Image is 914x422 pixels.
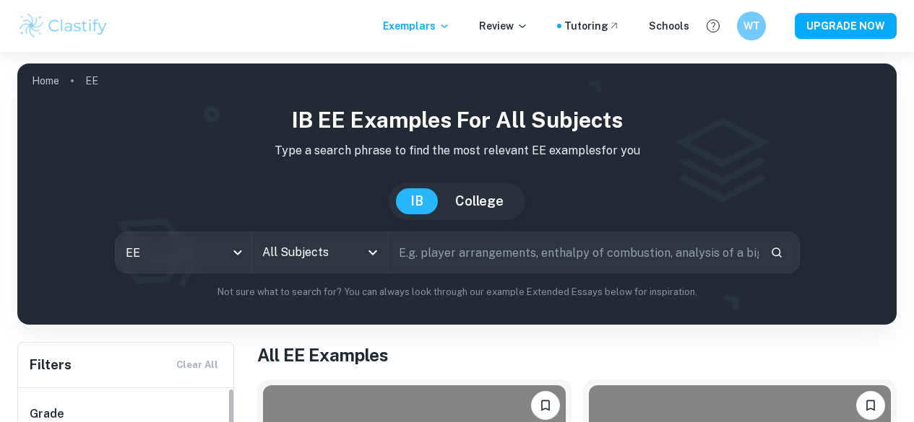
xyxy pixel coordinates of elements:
a: Tutoring [564,18,620,34]
p: EE [85,73,98,89]
a: Home [32,71,59,91]
button: College [441,188,518,214]
img: profile cover [17,63,897,325]
button: UPGRADE NOW [795,13,897,39]
button: IB [396,188,438,214]
p: Type a search phrase to find the most relevant EE examples for you [29,142,885,159]
button: Open [363,242,383,263]
h1: IB EE examples for all subjects [29,104,885,136]
input: E.g. player arrangements, enthalpy of combustion, analysis of a big city... [389,232,759,273]
div: EE [116,232,251,273]
p: Exemplars [383,18,450,34]
h6: Filters [30,355,72,375]
p: Review [479,18,528,34]
button: Search [764,240,789,265]
a: Schools [649,18,689,34]
p: Not sure what to search for? You can always look through our example Extended Essays below for in... [29,285,885,299]
img: Clastify logo [17,12,109,40]
h6: WT [743,18,760,34]
h1: All EE Examples [257,342,897,368]
button: Help and Feedback [701,14,725,38]
button: Bookmark [856,391,885,420]
button: WT [737,12,766,40]
button: Bookmark [531,391,560,420]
